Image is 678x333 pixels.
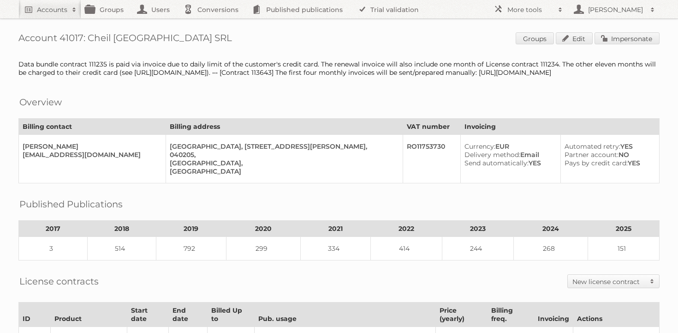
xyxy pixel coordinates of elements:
[565,159,652,167] div: YES
[370,237,442,260] td: 414
[565,151,652,159] div: NO
[166,119,403,135] th: Billing address
[300,237,370,260] td: 334
[23,142,158,151] div: [PERSON_NAME]
[23,151,158,159] div: [EMAIL_ADDRESS][DOMAIN_NAME]
[464,159,553,167] div: YES
[208,303,255,327] th: Billed Up to
[513,237,588,260] td: 268
[19,197,123,211] h2: Published Publications
[464,151,520,159] span: Delivery method:
[464,142,495,151] span: Currency:
[568,275,659,288] a: New license contract
[403,135,460,183] td: RO11753730
[170,167,395,176] div: [GEOGRAPHIC_DATA]
[513,221,588,237] th: 2024
[87,237,156,260] td: 514
[516,32,554,44] a: Groups
[464,159,529,167] span: Send automatically:
[435,303,487,327] th: Price (yearly)
[588,237,659,260] td: 151
[156,237,226,260] td: 792
[169,303,208,327] th: End date
[156,221,226,237] th: 2019
[507,5,553,14] h2: More tools
[573,303,660,327] th: Actions
[487,303,534,327] th: Billing freq.
[51,303,127,327] th: Product
[403,119,460,135] th: VAT number
[255,303,435,327] th: Pub. usage
[572,277,645,286] h2: New license contract
[19,119,166,135] th: Billing contact
[19,221,88,237] th: 2017
[370,221,442,237] th: 2022
[460,119,659,135] th: Invoicing
[556,32,593,44] a: Edit
[442,237,513,260] td: 244
[534,303,573,327] th: Invoicing
[19,303,51,327] th: ID
[19,274,99,288] h2: License contracts
[18,60,660,77] div: Data bundle contract 111235 is paid via invoice due to daily limit of the customer's credit card....
[170,142,395,151] div: [GEOGRAPHIC_DATA], [STREET_ADDRESS][PERSON_NAME],
[565,159,628,167] span: Pays by credit card:
[442,221,513,237] th: 2023
[565,151,619,159] span: Partner account:
[37,5,67,14] h2: Accounts
[464,151,553,159] div: Email
[595,32,660,44] a: Impersonate
[464,142,553,151] div: EUR
[87,221,156,237] th: 2018
[226,237,300,260] td: 299
[170,159,395,167] div: [GEOGRAPHIC_DATA],
[565,142,620,151] span: Automated retry:
[586,5,646,14] h2: [PERSON_NAME]
[170,151,395,159] div: 040205,
[226,221,300,237] th: 2020
[18,32,660,46] h1: Account 41017: Cheil [GEOGRAPHIC_DATA] SRL
[19,95,62,109] h2: Overview
[19,237,88,260] td: 3
[300,221,370,237] th: 2021
[588,221,659,237] th: 2025
[565,142,652,151] div: YES
[127,303,169,327] th: Start date
[645,275,659,288] span: Toggle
